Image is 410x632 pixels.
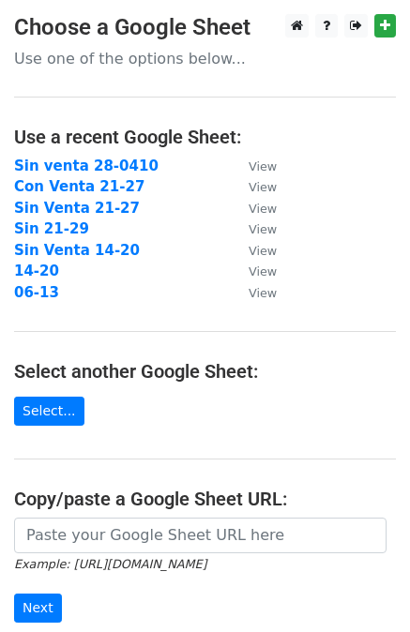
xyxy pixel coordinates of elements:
h4: Use a recent Google Sheet: [14,126,396,148]
h4: Copy/paste a Google Sheet URL: [14,488,396,510]
p: Use one of the options below... [14,49,396,68]
a: View [230,200,277,217]
a: View [230,242,277,259]
small: Example: [URL][DOMAIN_NAME] [14,557,206,571]
a: 06-13 [14,284,59,301]
small: View [249,222,277,236]
a: Select... [14,397,84,426]
a: Sin Venta 21-27 [14,200,140,217]
a: Sin venta 28-0410 [14,158,159,174]
h4: Select another Google Sheet: [14,360,396,383]
h3: Choose a Google Sheet [14,14,396,41]
a: View [230,220,277,237]
small: View [249,264,277,278]
small: View [249,244,277,258]
input: Paste your Google Sheet URL here [14,518,387,553]
input: Next [14,594,62,623]
a: 14-20 [14,263,59,279]
a: Sin Venta 14-20 [14,242,140,259]
a: Sin 21-29 [14,220,89,237]
small: View [249,202,277,216]
a: View [230,284,277,301]
a: View [230,158,277,174]
small: View [249,180,277,194]
a: Con Venta 21-27 [14,178,144,195]
a: View [230,178,277,195]
a: View [230,263,277,279]
small: View [249,286,277,300]
small: View [249,159,277,173]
